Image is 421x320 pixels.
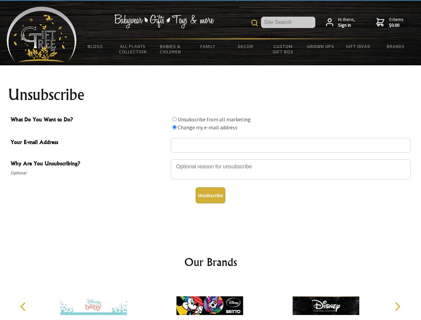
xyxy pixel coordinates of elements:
[77,39,114,53] a: BLOGS
[17,299,31,314] button: Previous
[178,124,237,131] label: Change my e-mail address
[114,14,214,28] img: Babywear - Gifts - Toys & more
[389,16,404,28] span: 0 items
[389,22,404,28] strong: $0.00
[189,39,227,53] a: Family
[377,39,415,53] a: Brands
[171,159,411,179] textarea: Why Are You Unsubscribing?
[227,39,264,53] a: Decor
[11,115,167,125] span: What Do You Want to Do?
[114,39,152,59] a: All Plants Collection
[171,138,411,153] input: Your E-mail Address
[338,22,355,28] strong: Sign in
[338,17,355,28] span: Hi there,
[178,116,251,123] label: Unsubscribe from all marketing
[196,187,225,203] button: Unsubscribe
[251,20,258,26] img: product search
[152,39,189,59] a: Babies & Children
[339,39,377,53] a: Gift Ideas
[13,254,408,270] h2: Our Brands
[376,17,404,28] a: 0 items$0.00
[390,299,405,314] button: Next
[7,7,77,62] img: Babyware - Gifts - Toys and more...
[172,125,177,129] input: What Do You Want to Do?
[326,17,355,28] a: Hi there,Sign in
[261,17,315,28] input: Site Search
[11,159,167,169] span: Why Are You Unsubscribing?
[11,138,167,148] span: Your E-mail Address
[11,169,167,177] span: Optional
[172,117,177,121] input: What Do You Want to Do?
[264,39,302,59] a: Custom Gift Box
[8,87,413,103] h1: Unsubscribe
[302,39,339,53] a: Grown Ups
